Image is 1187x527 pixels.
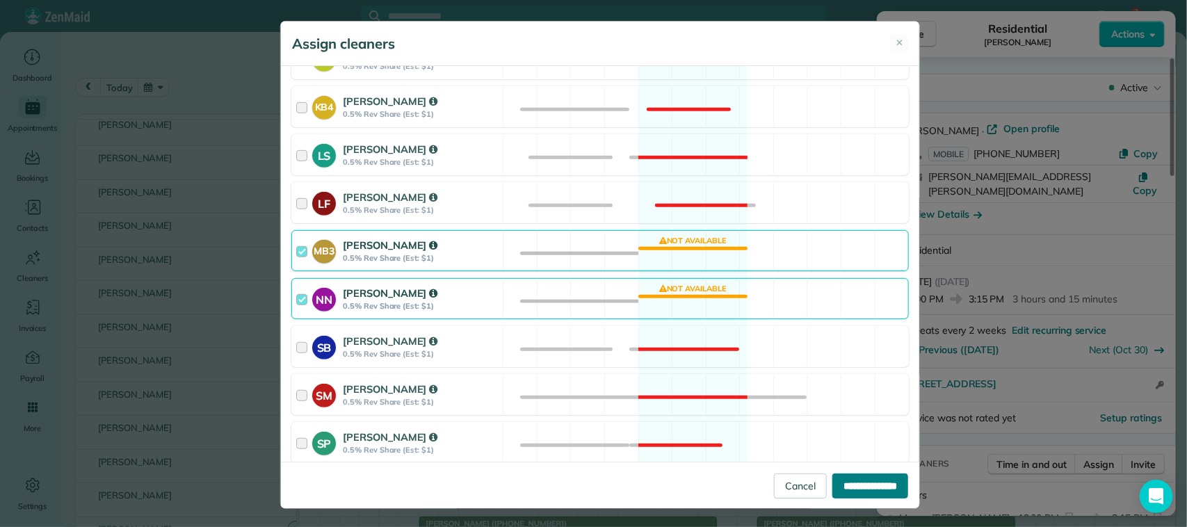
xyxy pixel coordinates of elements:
[343,349,499,359] strong: 0.5% Rev Share (Est: $1)
[312,192,336,212] strong: LF
[343,286,437,300] strong: [PERSON_NAME]
[343,190,437,204] strong: [PERSON_NAME]
[343,238,437,252] strong: [PERSON_NAME]
[343,143,437,156] strong: [PERSON_NAME]
[312,144,336,164] strong: LS
[312,288,336,308] strong: NN
[1140,480,1173,513] div: Open Intercom Messenger
[312,384,336,404] strong: SM
[343,430,437,444] strong: [PERSON_NAME]
[292,34,395,54] h5: Assign cleaners
[343,253,499,263] strong: 0.5% Rev Share (Est: $1)
[343,382,437,396] strong: [PERSON_NAME]
[343,334,437,348] strong: [PERSON_NAME]
[343,109,499,119] strong: 0.5% Rev Share (Est: $1)
[312,240,336,259] strong: MB3
[343,445,499,455] strong: 0.5% Rev Share (Est: $1)
[343,95,437,108] strong: [PERSON_NAME]
[312,432,336,452] strong: SP
[343,205,499,215] strong: 0.5% Rev Share (Est: $1)
[343,397,499,407] strong: 0.5% Rev Share (Est: $1)
[343,301,499,311] strong: 0.5% Rev Share (Est: $1)
[896,36,903,50] span: ✕
[312,96,336,115] strong: KB4
[312,336,336,356] strong: SB
[774,473,827,498] a: Cancel
[343,157,499,167] strong: 0.5% Rev Share (Est: $1)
